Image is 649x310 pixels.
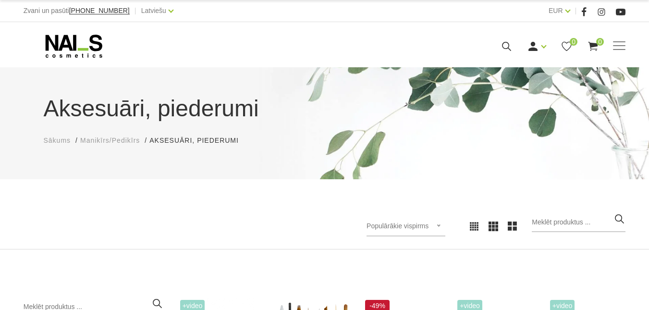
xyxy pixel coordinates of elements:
input: Meklēt produktus ... [532,213,625,232]
span: Manikīrs/Pedikīrs [80,136,140,144]
li: Aksesuāri, piederumi [149,136,248,146]
a: EUR [549,5,563,16]
a: 0 [561,40,573,52]
span: Populārākie vispirms [367,222,429,230]
span: | [575,5,577,17]
a: Manikīrs/Pedikīrs [80,136,140,146]
span: 0 [596,38,604,46]
div: Zvani un pasūti [24,5,130,17]
span: | [135,5,136,17]
span: Sākums [44,136,71,144]
a: Latviešu [141,5,166,16]
a: 0 [587,40,599,52]
a: [PHONE_NUMBER] [69,7,130,14]
a: Sākums [44,136,71,146]
h1: Aksesuāri, piederumi [44,91,606,126]
span: 0 [570,38,577,46]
